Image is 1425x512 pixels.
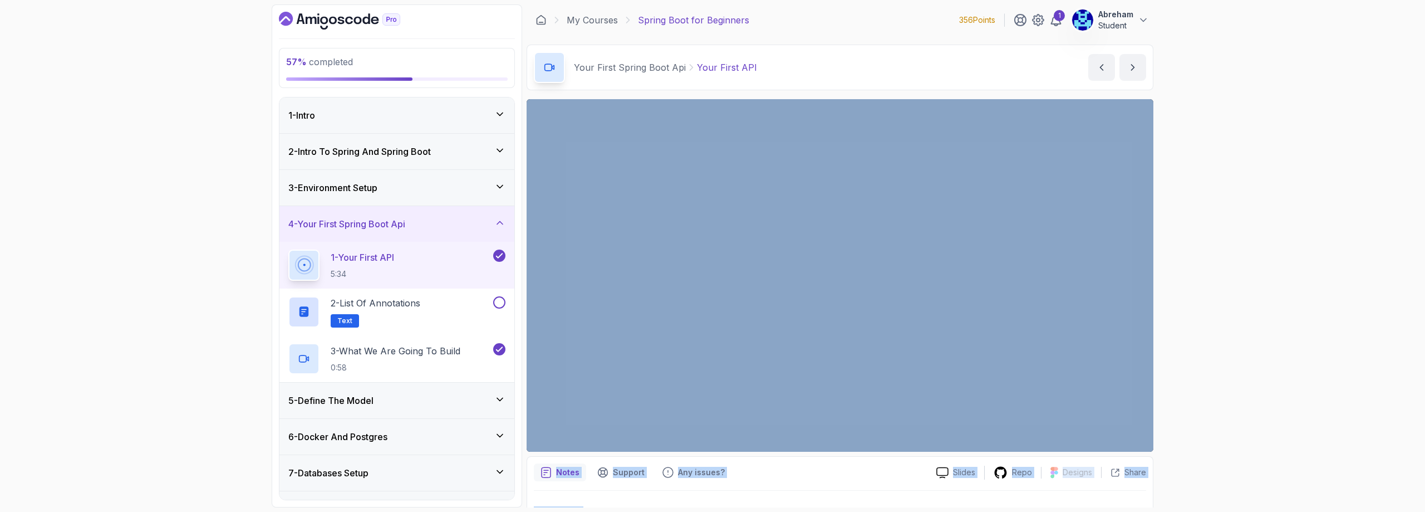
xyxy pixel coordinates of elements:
button: 2-Intro To Spring And Spring Boot [279,134,514,169]
h3: 6 - Docker And Postgres [288,430,387,443]
button: Support button [591,464,651,481]
button: 2-List of AnnotationsText [288,296,505,328]
button: notes button [534,464,586,481]
p: 0:58 [331,362,460,373]
h3: 5 - Define The Model [288,394,374,407]
p: 3 - What We Are Going To Build [331,344,460,358]
button: previous content [1088,54,1115,81]
iframe: To enrich screen reader interactions, please activate Accessibility in Grammarly extension settings [527,99,1153,452]
a: 1 [1049,13,1063,27]
button: 1-Your First API5:34 [288,250,505,281]
span: Text [337,316,352,325]
p: Abreham [1098,9,1133,20]
p: 2 - List of Annotations [331,296,420,310]
button: Share [1101,467,1146,478]
a: Slides [927,467,984,479]
button: 4-Your First Spring Boot Api [279,206,514,242]
div: 1 [1054,10,1065,21]
button: 7-Databases Setup [279,455,514,491]
p: Any issues? [678,467,725,478]
p: 1 - Your First API [331,251,394,264]
p: Notes [556,467,579,478]
img: user profile image [1072,9,1093,31]
h3: 3 - Environment Setup [288,181,377,194]
a: Dashboard [535,14,547,26]
a: Repo [985,466,1041,480]
p: Designs [1063,467,1092,478]
h3: 1 - Intro [288,109,315,122]
span: completed [286,56,353,67]
p: 356 Points [959,14,995,26]
a: Dashboard [279,12,426,30]
h3: 4 - Your First Spring Boot Api [288,217,405,231]
button: user profile imageAbrehamStudent [1072,9,1149,31]
p: Support [613,467,645,478]
button: next content [1119,54,1146,81]
a: My Courses [567,13,618,27]
p: Repo [1012,467,1032,478]
button: 5-Define The Model [279,383,514,418]
p: Slides [953,467,975,478]
span: 57 % [286,56,307,67]
button: Feedback button [656,464,731,481]
p: Share [1124,467,1146,478]
button: 3-Environment Setup [279,170,514,206]
p: 5:34 [331,269,394,280]
p: Spring Boot for Beginners [638,13,749,27]
p: Student [1098,20,1133,31]
button: 3-What We Are Going To Build0:58 [288,343,505,374]
button: 6-Docker And Postgres [279,419,514,455]
button: 1-Intro [279,97,514,133]
p: Your First Spring Boot Api [574,61,686,74]
p: Your First API [697,61,757,74]
h3: 7 - Databases Setup [288,466,368,480]
h3: 2 - Intro To Spring And Spring Boot [288,145,431,158]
